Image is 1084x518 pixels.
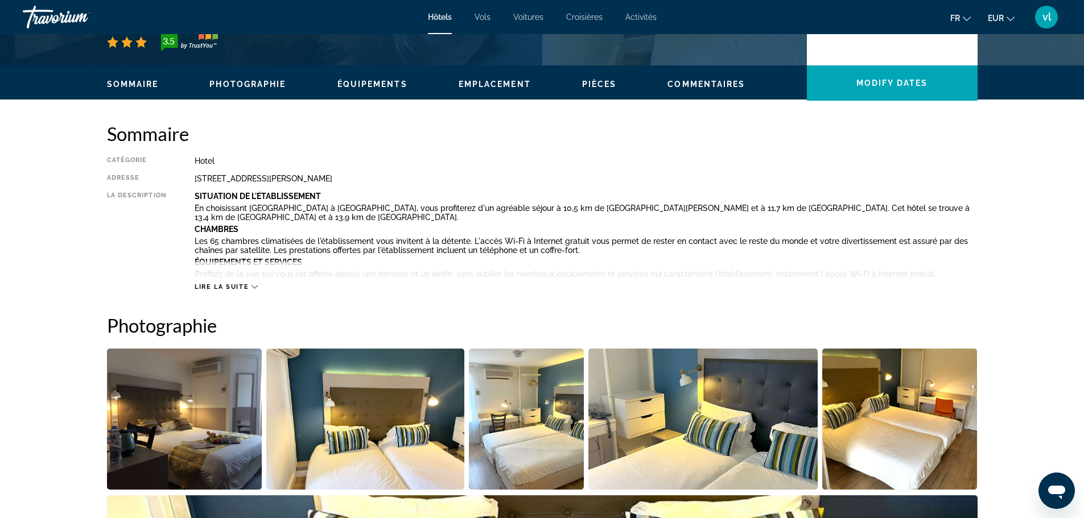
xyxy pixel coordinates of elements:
a: Activités [625,13,657,22]
span: Pièces [582,80,617,89]
a: Vols [475,13,491,22]
button: Lire la suite [195,283,258,291]
span: Emplacement [459,80,531,89]
button: Pièces [582,79,617,89]
img: trustyou-badge-hor.svg [161,33,218,51]
button: Change currency [988,10,1015,26]
button: Open full-screen image slider [822,348,978,490]
span: Modify Dates [856,78,928,88]
button: Photographie [209,79,286,89]
b: Équipements Et Services [195,258,302,267]
button: Équipements [337,79,407,89]
div: [STREET_ADDRESS][PERSON_NAME] [195,174,978,183]
button: Open full-screen image slider [107,348,262,490]
a: Voitures [513,13,543,22]
a: Hôtels [428,13,452,22]
button: Emplacement [459,79,531,89]
iframe: Bouton de lancement de la fenêtre de messagerie [1038,473,1075,509]
span: EUR [988,14,1004,23]
span: vl [1042,11,1051,23]
div: Hotel [195,156,978,165]
div: Catégorie [107,156,166,165]
button: User Menu [1032,5,1061,29]
div: La description [107,192,166,277]
span: Lire la suite [195,283,249,291]
div: Adresse [107,174,166,183]
span: Photographie [209,80,286,89]
b: Situation De L'établissement [195,192,321,201]
button: Change language [950,10,971,26]
button: Open full-screen image slider [469,348,584,490]
p: Les 65 chambres climatisées de l'établissement vous invitent à la détente. L'accès Wi-Fi à Intern... [195,237,978,255]
button: Commentaires [667,79,745,89]
a: Travorium [23,2,137,32]
p: En choisissant [GEOGRAPHIC_DATA] à [GEOGRAPHIC_DATA], vous profiterez d'un agréable séjour à 10,5... [195,204,978,222]
span: Sommaire [107,80,159,89]
b: Chambres [195,225,238,234]
div: 3.5 [158,34,180,48]
button: Open full-screen image slider [266,348,464,490]
span: Commentaires [667,80,745,89]
h2: Sommaire [107,122,978,145]
button: Sommaire [107,79,159,89]
button: Modify Dates [807,65,978,101]
span: Équipements [337,80,407,89]
h2: Photographie [107,314,978,337]
a: Croisières [566,13,603,22]
button: Open full-screen image slider [588,348,818,490]
span: fr [950,14,960,23]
